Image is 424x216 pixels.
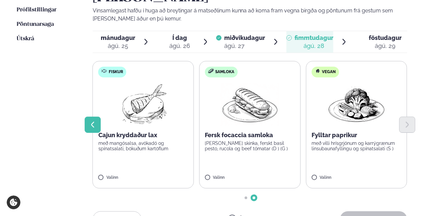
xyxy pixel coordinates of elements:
[369,42,402,50] div: ágú. 29
[208,69,214,73] img: sandwich-new-16px.svg
[315,68,320,74] img: Vegan.svg
[102,68,107,74] img: fish.svg
[205,141,295,151] p: [PERSON_NAME] skinka, ferskt basil pesto, rucola og beef tómatar (D ) (G )
[215,69,234,75] span: Samloka
[294,34,333,41] span: fimmtudagur
[114,83,173,126] img: Fish.png
[399,117,415,133] button: Next slide
[221,83,279,126] img: Panini.png
[245,197,247,199] span: Go to slide 1
[322,69,336,75] span: Vegan
[369,34,402,41] span: föstudagur
[312,131,402,139] p: Fylltar paprikur
[98,141,188,151] p: með mangósalsa, avókadó og spínatsalati, bökuðum kartöflum
[98,131,188,139] p: Cajun kryddaður lax
[17,20,54,29] a: Pöntunarsaga
[294,42,333,50] div: ágú. 28
[224,42,265,50] div: ágú. 27
[17,21,54,27] span: Pöntunarsaga
[312,141,402,151] p: með villi hrísgrjónum og karrýgrænum linsubaunafyllingu og spínatsalati (S )
[224,34,265,41] span: miðvikudagur
[7,196,20,209] a: Cookie settings
[85,117,101,133] button: Previous slide
[17,6,57,14] a: Prófílstillingar
[101,34,135,41] span: mánudagur
[17,36,34,42] span: Útskrá
[169,42,190,50] div: ágú. 26
[17,7,57,13] span: Prófílstillingar
[327,83,386,126] img: Vegan.png
[17,35,34,43] a: Útskrá
[101,42,135,50] div: ágú. 25
[93,7,408,23] p: Vinsamlegast hafðu í huga að breytingar á matseðlinum kunna að koma fram vegna birgða og pöntunum...
[253,197,255,199] span: Go to slide 2
[169,34,190,42] span: Í dag
[109,69,123,75] span: Fiskur
[205,131,295,139] p: Fersk focaccia samloka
